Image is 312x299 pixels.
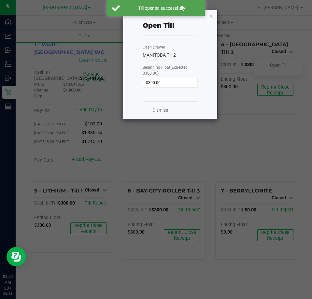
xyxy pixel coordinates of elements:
iframe: Resource center [7,247,26,266]
div: MANITOBA Till 2 [143,52,198,59]
label: Cash Drawer [143,44,165,50]
div: Till opened successfully [123,5,200,11]
a: Dismiss [152,107,168,114]
span: Beginning Float [143,65,189,76]
div: Open Till [143,21,175,30]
